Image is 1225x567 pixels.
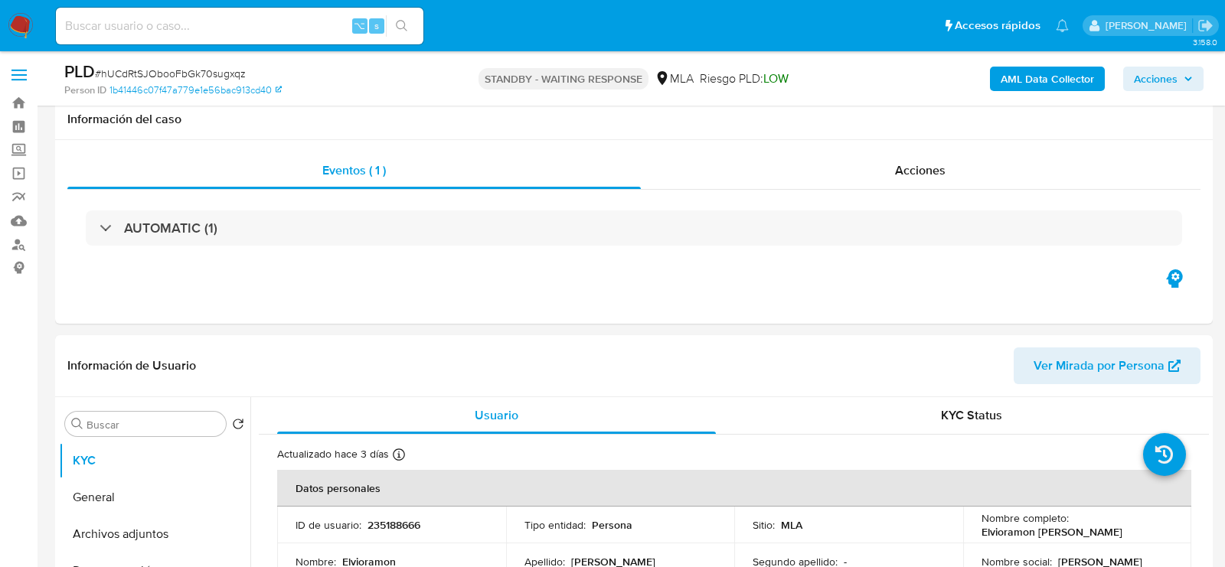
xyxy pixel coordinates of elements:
[277,447,389,461] p: Actualizado hace 3 días
[59,516,250,552] button: Archivos adjuntos
[67,112,1200,127] h1: Información del caso
[374,18,379,33] span: s
[67,358,196,373] h1: Información de Usuario
[524,518,586,532] p: Tipo entidad :
[1014,347,1200,384] button: Ver Mirada por Persona
[700,70,789,87] span: Riesgo PLD:
[59,479,250,516] button: General
[277,470,1191,507] th: Datos personales
[64,83,106,97] b: Person ID
[982,525,1122,539] p: Elvioramon [PERSON_NAME]
[475,406,518,424] span: Usuario
[296,518,361,532] p: ID de usuario :
[109,83,282,97] a: 1b41446c07f47a779e1e56bac913cd40
[763,70,789,87] span: LOW
[354,18,365,33] span: ⌥
[982,511,1069,525] p: Nombre completo :
[1197,18,1214,34] a: Salir
[479,68,648,90] p: STANDBY - WAITING RESPONSE
[367,518,420,532] p: 235188666
[753,518,775,532] p: Sitio :
[124,220,217,236] h3: AUTOMATIC (1)
[1106,18,1192,33] p: lourdes.morinigo@mercadolibre.com
[95,66,246,81] span: # hUCdRtSJObooFbGk70sugxqz
[592,518,632,532] p: Persona
[1056,19,1069,32] a: Notificaciones
[64,59,95,83] b: PLD
[895,161,946,179] span: Acciones
[1034,347,1165,384] span: Ver Mirada por Persona
[1001,67,1094,91] b: AML Data Collector
[71,418,83,430] button: Buscar
[386,15,417,37] button: search-icon
[781,518,802,532] p: MLA
[655,70,694,87] div: MLA
[86,210,1182,246] div: AUTOMATIC (1)
[59,442,250,479] button: KYC
[87,418,220,432] input: Buscar
[56,16,423,36] input: Buscar usuario o caso...
[1134,67,1178,91] span: Acciones
[941,406,1002,424] span: KYC Status
[322,161,386,179] span: Eventos ( 1 )
[955,18,1040,34] span: Accesos rápidos
[232,418,244,435] button: Volver al orden por defecto
[1123,67,1204,91] button: Acciones
[990,67,1105,91] button: AML Data Collector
